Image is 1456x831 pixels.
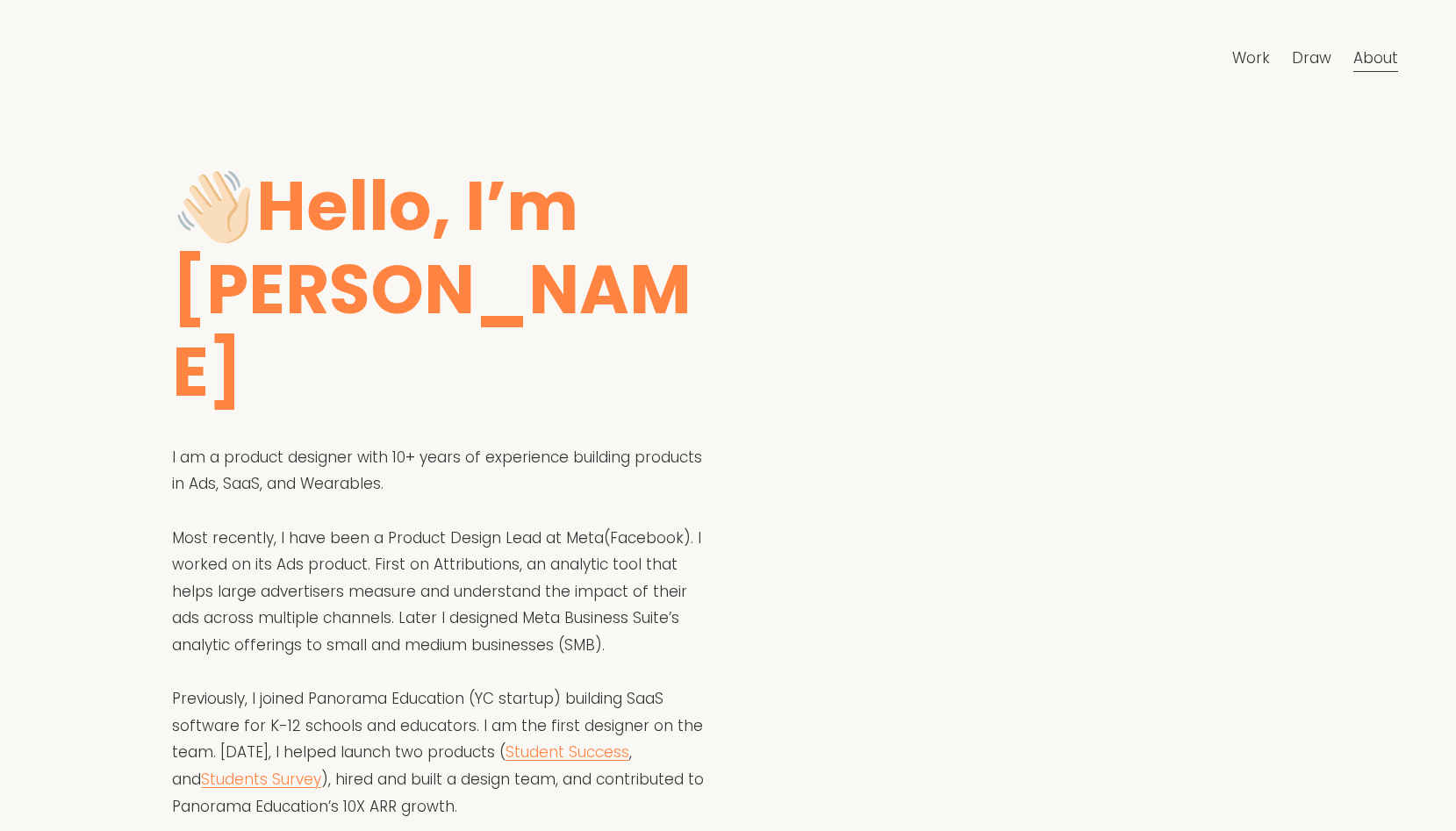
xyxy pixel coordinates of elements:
[1353,44,1398,74] a: About
[172,165,713,414] h1: 👋🏻
[506,741,629,763] a: Student Success
[201,769,321,790] a: Students Survey
[1232,44,1270,74] a: Work
[1292,44,1331,74] a: Draw
[172,159,692,419] strong: Hello, I’m [PERSON_NAME]
[58,50,63,68] img: Roger Zhu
